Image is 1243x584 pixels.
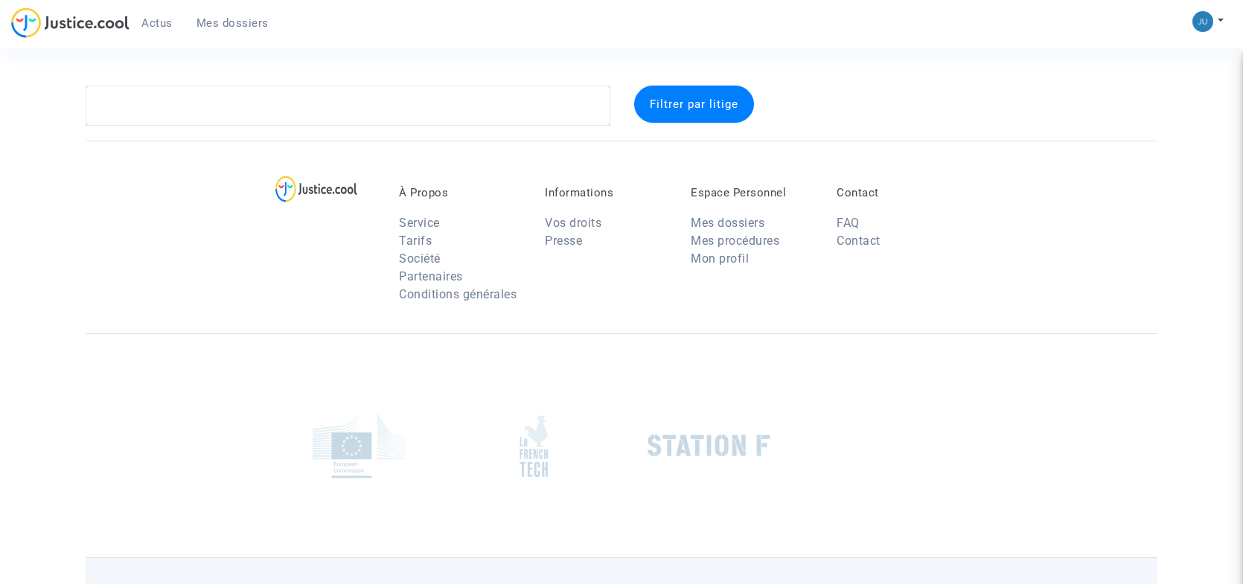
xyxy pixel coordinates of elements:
a: Vos droits [545,216,601,230]
p: Informations [545,186,668,199]
a: Contact [837,234,881,248]
a: Actus [130,12,185,34]
a: FAQ [837,216,860,230]
a: Société [399,251,441,266]
img: b1d492b86f2d46b947859bee3e508d1e [1192,11,1213,32]
a: Presse [545,234,582,248]
p: Espace Personnel [691,186,814,199]
a: Service [399,216,440,230]
a: Mes dossiers [185,12,281,34]
a: Tarifs [399,234,432,248]
a: Mon profil [691,251,749,266]
a: Partenaires [399,269,463,283]
img: french_tech.png [520,414,548,478]
p: Contact [837,186,960,199]
a: Conditions générales [399,287,517,301]
span: Mes dossiers [196,16,269,30]
img: logo-lg.svg [275,176,358,202]
img: jc-logo.svg [11,7,130,38]
p: À Propos [399,186,523,199]
img: europe_commision.png [313,414,406,478]
a: Mes procédures [691,234,779,248]
a: Mes dossiers [691,216,764,230]
span: Actus [141,16,173,30]
span: Filtrer par litige [650,97,738,111]
img: stationf.png [648,434,770,457]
